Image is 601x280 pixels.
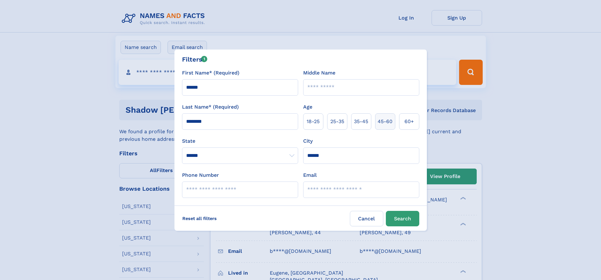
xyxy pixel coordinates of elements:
label: First Name* (Required) [182,69,239,77]
span: 25‑35 [330,118,344,125]
span: 45‑60 [378,118,392,125]
label: Last Name* (Required) [182,103,239,111]
label: Age [303,103,312,111]
div: Filters [182,55,208,64]
label: Phone Number [182,171,219,179]
span: 60+ [404,118,414,125]
label: Email [303,171,317,179]
label: State [182,137,298,145]
span: 18‑25 [307,118,320,125]
label: City [303,137,313,145]
label: Reset all filters [178,211,221,226]
button: Search [386,211,419,226]
label: Middle Name [303,69,335,77]
span: 35‑45 [354,118,368,125]
label: Cancel [350,211,383,226]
